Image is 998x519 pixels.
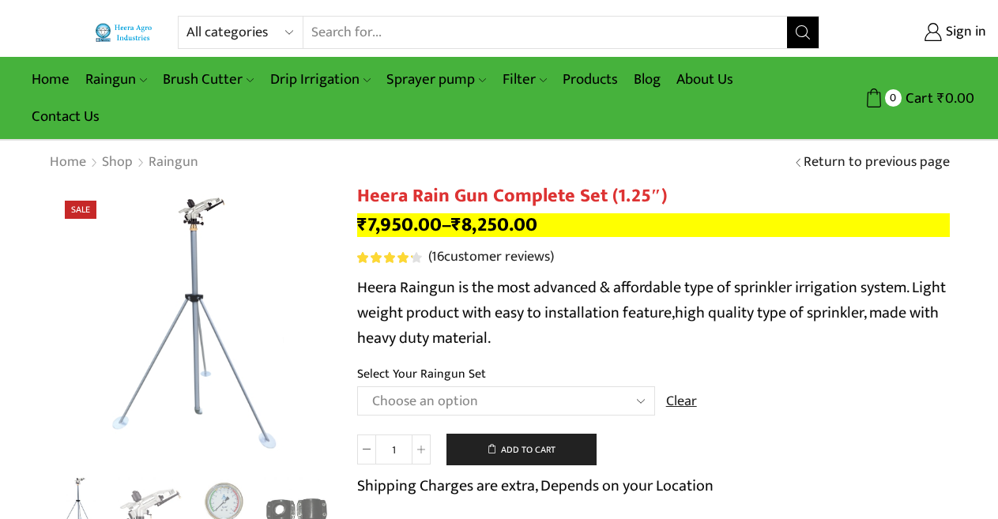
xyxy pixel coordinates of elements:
[555,61,626,98] a: Products
[626,61,668,98] a: Blog
[902,88,933,109] span: Cart
[49,152,87,173] a: Home
[24,98,107,135] a: Contact Us
[937,86,974,111] bdi: 0.00
[668,61,741,98] a: About Us
[378,61,494,98] a: Sprayer pump
[357,213,950,237] p: –
[49,185,333,469] img: Heera Rain Gun Complete Set
[428,247,554,268] a: (16customer reviews)
[942,22,986,43] span: Sign in
[357,365,486,383] label: Select Your Raingun Set
[843,18,986,47] a: Sign in
[357,275,950,351] p: Heera Raingun is the most advanced & affordable type of sprinkler irrigation system. Light weight...
[357,252,424,263] span: 16
[446,434,597,465] button: Add to cart
[24,61,77,98] a: Home
[357,209,442,241] bdi: 7,950.00
[357,252,413,263] span: Rated out of 5 based on customer ratings
[357,252,421,263] div: Rated 4.38 out of 5
[787,17,819,48] button: Search button
[451,209,537,241] bdi: 8,250.00
[155,61,262,98] a: Brush Cutter
[666,392,697,412] a: Clear options
[937,86,945,111] span: ₹
[77,61,155,98] a: Raingun
[357,185,950,208] h1: Heera Rain Gun Complete Set (1.25″)
[835,84,974,113] a: 0 Cart ₹0.00
[65,201,96,219] span: Sale
[376,434,412,464] input: Product quantity
[804,152,950,173] a: Return to previous page
[495,61,555,98] a: Filter
[303,17,788,48] input: Search for...
[148,152,199,173] a: Raingun
[49,152,199,173] nav: Breadcrumb
[357,209,367,241] span: ₹
[451,209,461,241] span: ₹
[262,61,378,98] a: Drip Irrigation
[885,89,902,106] span: 0
[49,185,333,469] div: 1 / 5
[101,152,134,173] a: Shop
[431,245,444,269] span: 16
[357,473,714,498] p: Shipping Charges are extra, Depends on your Location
